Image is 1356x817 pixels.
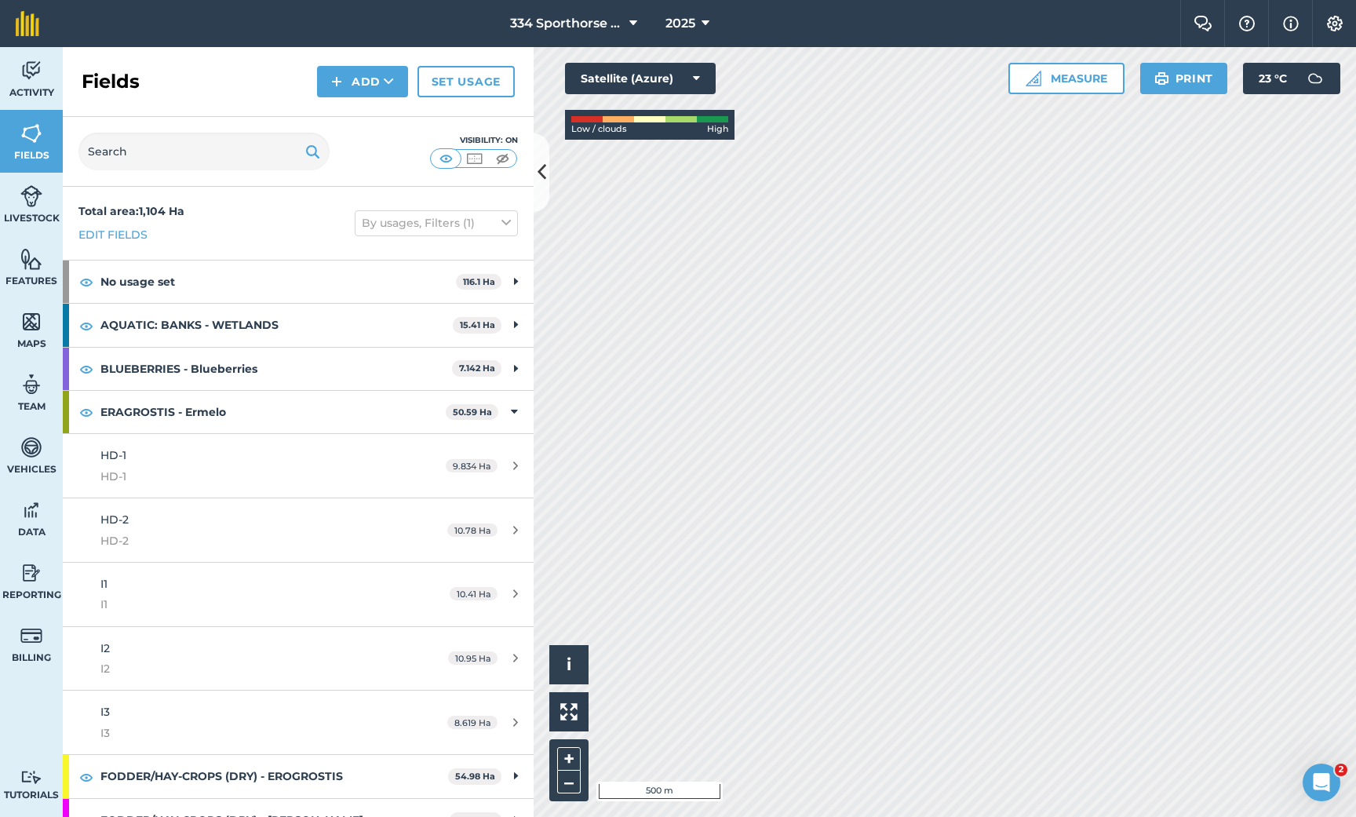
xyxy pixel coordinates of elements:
button: Add [317,66,408,97]
a: HD-1HD-19.834 Ha [63,434,534,498]
h2: Fields [82,69,140,94]
img: svg+xml;base64,PD94bWwgdmVyc2lvbj0iMS4wIiBlbmNvZGluZz0idXRmLTgiPz4KPCEtLSBHZW5lcmF0b3I6IEFkb2JlIE... [20,184,42,208]
img: svg+xml;base64,PHN2ZyB4bWxucz0iaHR0cDovL3d3dy53My5vcmcvMjAwMC9zdmciIHdpZHRoPSIxNCIgaGVpZ2h0PSIyNC... [331,72,342,91]
img: svg+xml;base64,PHN2ZyB4bWxucz0iaHR0cDovL3d3dy53My5vcmcvMjAwMC9zdmciIHdpZHRoPSI1MCIgaGVpZ2h0PSI0MC... [493,151,512,166]
img: svg+xml;base64,PHN2ZyB4bWxucz0iaHR0cDovL3d3dy53My5vcmcvMjAwMC9zdmciIHdpZHRoPSIxOSIgaGVpZ2h0PSIyNC... [1154,69,1169,88]
strong: BLUEBERRIES - Blueberries [100,348,452,390]
strong: AQUATIC: BANKS - WETLANDS [100,304,453,346]
strong: 54.98 Ha [455,771,495,782]
img: svg+xml;base64,PD94bWwgdmVyc2lvbj0iMS4wIiBlbmNvZGluZz0idXRmLTgiPz4KPCEtLSBHZW5lcmF0b3I6IEFkb2JlIE... [20,498,42,522]
strong: No usage set [100,261,456,303]
span: High [707,122,728,137]
img: svg+xml;base64,PHN2ZyB4bWxucz0iaHR0cDovL3d3dy53My5vcmcvMjAwMC9zdmciIHdpZHRoPSI1MCIgaGVpZ2h0PSI0MC... [465,151,484,166]
span: HD-2 [100,512,129,527]
img: Two speech bubbles overlapping with the left bubble in the forefront [1194,16,1212,31]
img: svg+xml;base64,PD94bWwgdmVyc2lvbj0iMS4wIiBlbmNvZGluZz0idXRmLTgiPz4KPCEtLSBHZW5lcmF0b3I6IEFkb2JlIE... [20,59,42,82]
button: – [557,771,581,793]
strong: 50.59 Ha [453,407,492,418]
a: Edit fields [78,226,148,243]
div: ERAGROSTIS - Ermelo50.59 Ha [63,391,534,433]
a: I1I110.41 Ha [63,563,534,626]
img: svg+xml;base64,PD94bWwgdmVyc2lvbj0iMS4wIiBlbmNvZGluZz0idXRmLTgiPz4KPCEtLSBHZW5lcmF0b3I6IEFkb2JlIE... [20,624,42,647]
span: I1 [100,577,108,591]
a: HD-2HD-210.78 Ha [63,498,534,562]
button: By usages, Filters (1) [355,210,518,235]
a: I2I210.95 Ha [63,627,534,691]
a: Set usage [417,66,515,97]
div: BLUEBERRIES - Blueberries7.142 Ha [63,348,534,390]
span: I2 [100,641,110,655]
span: I1 [100,596,395,613]
img: Ruler icon [1026,71,1041,86]
span: 23 ° C [1259,63,1287,94]
span: i [567,655,571,674]
span: HD-1 [100,448,126,462]
img: svg+xml;base64,PD94bWwgdmVyc2lvbj0iMS4wIiBlbmNvZGluZz0idXRmLTgiPz4KPCEtLSBHZW5lcmF0b3I6IEFkb2JlIE... [20,436,42,459]
div: AQUATIC: BANKS - WETLANDS15.41 Ha [63,304,534,346]
strong: ERAGROSTIS - Ermelo [100,391,446,433]
span: I3 [100,705,110,719]
img: svg+xml;base64,PD94bWwgdmVyc2lvbj0iMS4wIiBlbmNvZGluZz0idXRmLTgiPz4KPCEtLSBHZW5lcmF0b3I6IEFkb2JlIE... [20,770,42,785]
strong: 7.142 Ha [459,363,495,374]
img: svg+xml;base64,PD94bWwgdmVyc2lvbj0iMS4wIiBlbmNvZGluZz0idXRmLTgiPz4KPCEtLSBHZW5lcmF0b3I6IEFkb2JlIE... [1299,63,1331,94]
span: 2025 [665,14,695,33]
button: Satellite (Azure) [565,63,716,94]
img: svg+xml;base64,PHN2ZyB4bWxucz0iaHR0cDovL3d3dy53My5vcmcvMjAwMC9zdmciIHdpZHRoPSI1MCIgaGVpZ2h0PSI0MC... [436,151,456,166]
input: Search [78,133,330,170]
strong: FODDER/HAY-CROPS (DRY) - EROGROSTIS [100,755,448,797]
img: A cog icon [1325,16,1344,31]
img: svg+xml;base64,PHN2ZyB4bWxucz0iaHR0cDovL3d3dy53My5vcmcvMjAwMC9zdmciIHdpZHRoPSIxOCIgaGVpZ2h0PSIyNC... [79,359,93,378]
span: 334 Sporthorse Stud [510,14,623,33]
button: 23 °C [1243,63,1340,94]
img: svg+xml;base64,PD94bWwgdmVyc2lvbj0iMS4wIiBlbmNvZGluZz0idXRmLTgiPz4KPCEtLSBHZW5lcmF0b3I6IEFkb2JlIE... [20,373,42,396]
strong: 15.41 Ha [460,319,495,330]
span: 10.41 Ha [450,587,498,600]
div: No usage set116.1 Ha [63,261,534,303]
img: svg+xml;base64,PHN2ZyB4bWxucz0iaHR0cDovL3d3dy53My5vcmcvMjAwMC9zdmciIHdpZHRoPSIxOCIgaGVpZ2h0PSIyNC... [79,316,93,335]
button: Measure [1008,63,1125,94]
img: A question mark icon [1238,16,1256,31]
span: 10.78 Ha [447,523,498,537]
button: + [557,747,581,771]
img: svg+xml;base64,PHN2ZyB4bWxucz0iaHR0cDovL3d3dy53My5vcmcvMjAwMC9zdmciIHdpZHRoPSIxOSIgaGVpZ2h0PSIyNC... [305,142,320,161]
button: i [549,645,589,684]
img: svg+xml;base64,PHN2ZyB4bWxucz0iaHR0cDovL3d3dy53My5vcmcvMjAwMC9zdmciIHdpZHRoPSIxNyIgaGVpZ2h0PSIxNy... [1283,14,1299,33]
span: HD-1 [100,468,395,485]
span: HD-2 [100,532,395,549]
span: 8.619 Ha [447,716,498,729]
img: svg+xml;base64,PHN2ZyB4bWxucz0iaHR0cDovL3d3dy53My5vcmcvMjAwMC9zdmciIHdpZHRoPSIxOCIgaGVpZ2h0PSIyNC... [79,768,93,786]
span: Low / clouds [571,122,627,137]
img: Four arrows, one pointing top left, one top right, one bottom right and the last bottom left [560,703,578,720]
img: svg+xml;base64,PD94bWwgdmVyc2lvbj0iMS4wIiBlbmNvZGluZz0idXRmLTgiPz4KPCEtLSBHZW5lcmF0b3I6IEFkb2JlIE... [20,561,42,585]
img: svg+xml;base64,PHN2ZyB4bWxucz0iaHR0cDovL3d3dy53My5vcmcvMjAwMC9zdmciIHdpZHRoPSIxOCIgaGVpZ2h0PSIyNC... [79,403,93,421]
div: FODDER/HAY-CROPS (DRY) - EROGROSTIS54.98 Ha [63,755,534,797]
span: 9.834 Ha [446,459,498,472]
img: svg+xml;base64,PHN2ZyB4bWxucz0iaHR0cDovL3d3dy53My5vcmcvMjAwMC9zdmciIHdpZHRoPSI1NiIgaGVpZ2h0PSI2MC... [20,247,42,271]
img: svg+xml;base64,PHN2ZyB4bWxucz0iaHR0cDovL3d3dy53My5vcmcvMjAwMC9zdmciIHdpZHRoPSI1NiIgaGVpZ2h0PSI2MC... [20,310,42,334]
img: svg+xml;base64,PHN2ZyB4bWxucz0iaHR0cDovL3d3dy53My5vcmcvMjAwMC9zdmciIHdpZHRoPSI1NiIgaGVpZ2h0PSI2MC... [20,122,42,145]
span: I3 [100,724,395,742]
span: 10.95 Ha [448,651,498,665]
img: svg+xml;base64,PHN2ZyB4bWxucz0iaHR0cDovL3d3dy53My5vcmcvMjAwMC9zdmciIHdpZHRoPSIxOCIgaGVpZ2h0PSIyNC... [79,272,93,291]
strong: 116.1 Ha [463,276,495,287]
div: Visibility: On [430,134,518,147]
button: Print [1140,63,1228,94]
a: I3I38.619 Ha [63,691,534,754]
strong: Total area : 1,104 Ha [78,204,184,218]
span: 2 [1335,764,1347,776]
span: I2 [100,660,395,677]
iframe: Intercom live chat [1303,764,1340,801]
img: fieldmargin Logo [16,11,39,36]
